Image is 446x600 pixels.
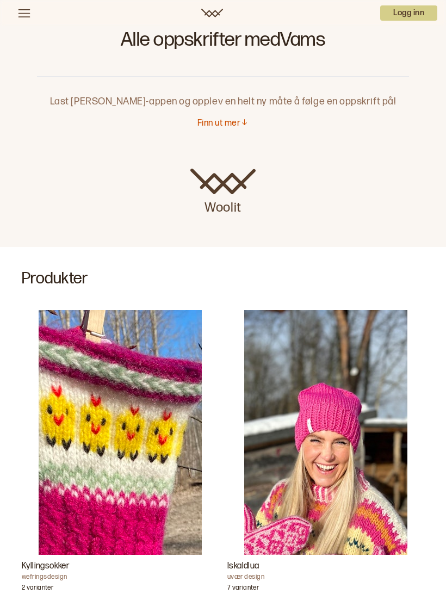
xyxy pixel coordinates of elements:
[201,9,223,17] a: Woolit
[22,584,53,595] p: 2 varianter
[227,560,424,573] h3: Iskaldlua
[190,195,256,217] p: Woolit
[380,5,437,21] p: Logg inn
[227,584,259,595] p: 7 varianter
[22,560,219,573] h3: Kyllingsokker
[197,118,240,129] p: Finn ut mer
[37,77,408,109] p: Last [PERSON_NAME]-appen og opplev en helt ny måte å følge en oppskrift på!
[22,573,219,582] h4: wefringsdesign
[380,5,437,21] button: User dropdown
[197,118,249,129] button: Finn ut mer
[190,169,256,217] a: Woolit
[37,28,408,59] h1: Alle oppskrifter med Vams
[244,310,407,555] img: uvær designIskaldlua
[39,310,202,555] img: wefringsdesignKyllingsokker
[227,573,424,582] h4: uvær design
[190,169,256,195] img: Woolit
